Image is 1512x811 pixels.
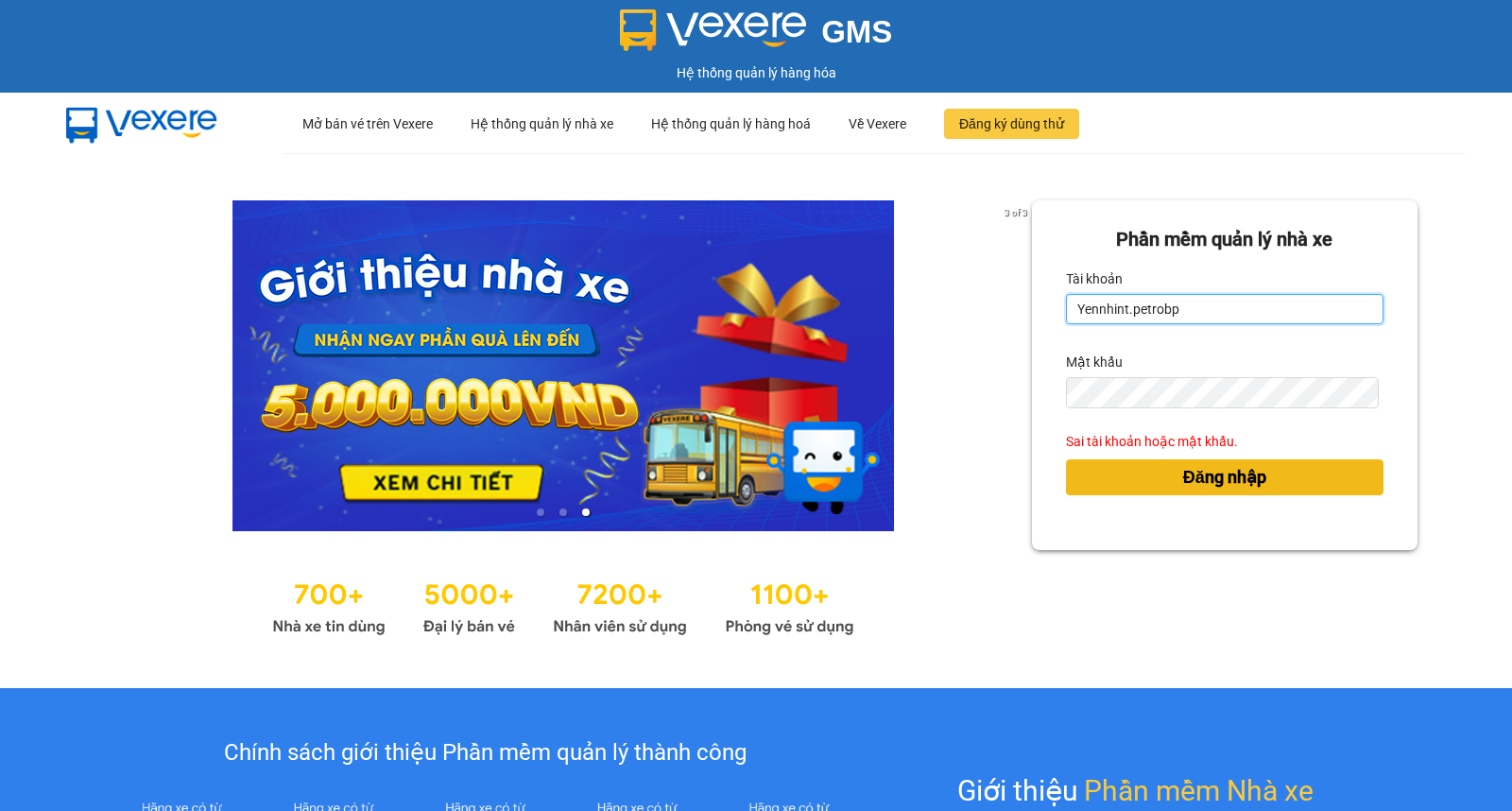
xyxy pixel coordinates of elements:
input: Mật khẩu [1066,377,1379,407]
div: Chính sách giới thiệu Phần mềm quản lý thành công [106,735,865,771]
div: Phần mềm quản lý nhà xe [1066,225,1383,254]
button: Đăng nhập [1066,459,1383,495]
button: previous slide / item [94,200,121,531]
label: Mật khẩu [1066,347,1123,377]
label: Tài khoản [1066,264,1123,294]
div: Hệ thống quản lý hàng hoá [651,94,811,154]
div: Mở bán vé trên Vexere [302,94,433,154]
div: Sai tài khoản hoặc mật khẩu. [1066,431,1383,452]
li: slide item 1 [537,509,544,516]
li: slide item 3 [582,509,590,516]
img: logo 2 [620,9,807,51]
button: next slide / item [1005,200,1032,531]
span: GMS [821,14,892,49]
p: 3 of 3 [999,200,1032,225]
input: Tài khoản [1066,294,1383,324]
span: Đăng ký dùng thử [959,113,1064,134]
div: Hệ thống quản lý hàng hóa [5,62,1507,83]
img: mbUUG5Q.png [47,93,236,155]
div: Về Vexere [849,94,906,154]
a: GMS [620,28,893,43]
li: slide item 2 [559,509,567,516]
div: Hệ thống quản lý nhà xe [471,94,613,154]
button: Đăng ký dùng thử [944,109,1079,139]
img: Statistics.png [272,569,854,641]
span: Đăng nhập [1183,464,1266,491]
